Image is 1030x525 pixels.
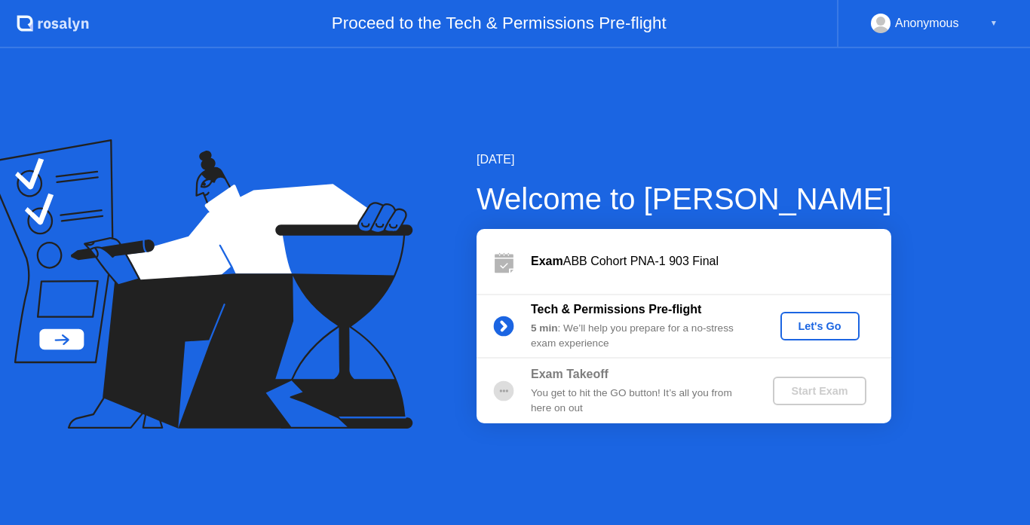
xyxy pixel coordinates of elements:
[531,252,891,270] div: ABB Cohort PNA-1 903 Final
[477,151,892,169] div: [DATE]
[531,322,558,334] b: 5 min
[780,312,860,340] button: Let's Go
[895,14,959,33] div: Anonymous
[773,377,866,405] button: Start Exam
[531,386,748,417] div: You get to hit the GO button! It’s all you from here on out
[531,368,608,380] b: Exam Takeoff
[531,255,563,267] b: Exam
[990,14,998,33] div: ▼
[531,321,748,352] div: : We’ll help you prepare for a no-stress exam experience
[786,320,854,332] div: Let's Go
[779,385,860,397] div: Start Exam
[477,176,892,221] div: Welcome to [PERSON_NAME]
[531,303,701,316] b: Tech & Permissions Pre-flight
